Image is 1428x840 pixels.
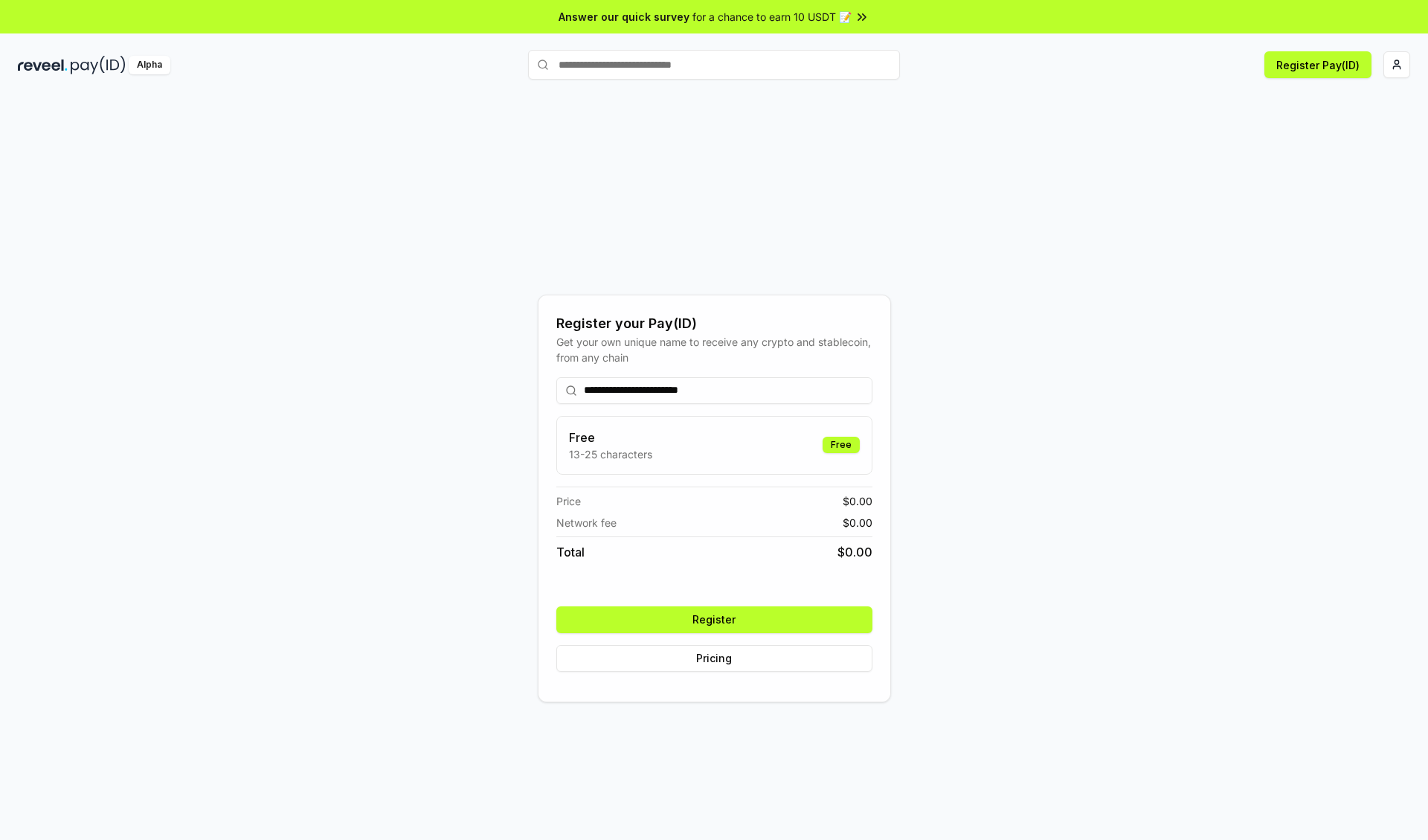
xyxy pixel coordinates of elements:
[556,606,872,633] button: Register
[556,493,581,509] span: Price
[569,429,652,446] h3: Free
[823,437,860,453] div: Free
[129,56,170,74] div: Alpha
[1264,51,1371,78] button: Register Pay(ID)
[71,56,126,74] img: pay_id
[559,9,689,25] span: Answer our quick survey
[556,313,872,334] div: Register your Pay(ID)
[837,543,872,561] span: $ 0.00
[692,9,852,25] span: for a chance to earn 10 USDT 📝
[18,56,68,74] img: reveel_dark
[843,493,872,509] span: $ 0.00
[569,446,652,462] p: 13-25 characters
[556,515,617,530] span: Network fee
[843,515,872,530] span: $ 0.00
[556,645,872,672] button: Pricing
[556,543,585,561] span: Total
[556,334,872,365] div: Get your own unique name to receive any crypto and stablecoin, from any chain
